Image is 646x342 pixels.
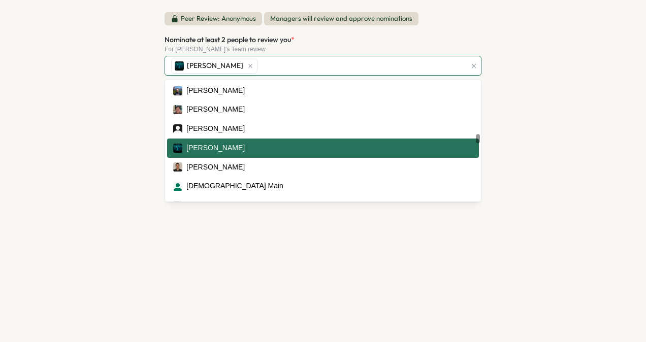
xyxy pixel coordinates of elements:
div: [PERSON_NAME] [186,85,245,96]
span: [PERSON_NAME] [187,60,243,72]
img: Christian Main [173,182,182,191]
img: Cesar Mora [173,124,182,133]
img: Vlad Voronchikhin [173,86,182,95]
img: Emmett [173,162,182,172]
img: Ruben Rodriguez [173,144,182,153]
div: [PERSON_NAME] [186,123,245,134]
span: Managers will review and approve nominations [264,12,418,25]
div: [PERSON_NAME] [186,143,245,154]
span: Nominate at least 2 people to review you [165,35,291,44]
p: Peer Review: Anonymous [181,14,256,23]
div: For [PERSON_NAME]'s Team review [165,46,481,53]
div: [DEMOGRAPHIC_DATA] Main [186,181,283,192]
div: [PERSON_NAME] [186,104,245,115]
div: [PERSON_NAME] [186,162,245,173]
img: Kevin Chan [173,105,182,114]
img: Keith Chavez [173,201,182,210]
img: Ruben Rodriguez [175,61,184,71]
div: [PERSON_NAME] [186,200,245,211]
